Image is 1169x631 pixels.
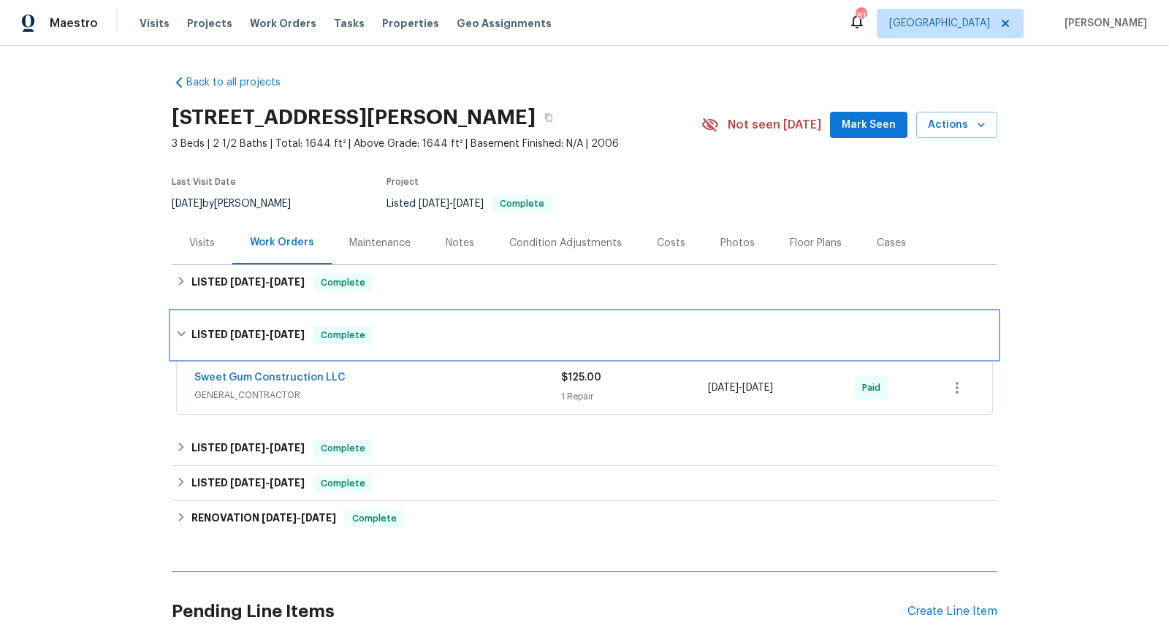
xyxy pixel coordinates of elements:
[172,431,997,466] div: LISTED [DATE]-[DATE]Complete
[187,16,232,31] span: Projects
[230,478,305,488] span: -
[172,195,308,213] div: by [PERSON_NAME]
[453,199,484,209] span: [DATE]
[262,513,297,523] span: [DATE]
[334,18,365,28] span: Tasks
[916,112,997,139] button: Actions
[657,236,685,251] div: Costs
[708,380,773,395] span: -
[270,329,305,340] span: [DATE]
[191,475,305,492] h6: LISTED
[172,137,701,151] span: 3 Beds | 2 1/2 Baths | Total: 1644 ft² | Above Grade: 1644 ft² | Basement Finished: N/A | 2006
[382,16,439,31] span: Properties
[346,511,403,526] span: Complete
[907,605,997,619] div: Create Line Item
[230,478,265,488] span: [DATE]
[172,501,997,536] div: RENOVATION [DATE]-[DATE]Complete
[230,443,305,453] span: -
[315,328,371,343] span: Complete
[315,275,371,290] span: Complete
[140,16,170,31] span: Visits
[270,443,305,453] span: [DATE]
[830,112,907,139] button: Mark Seen
[419,199,484,209] span: -
[536,104,562,131] button: Copy Address
[509,236,622,251] div: Condition Adjustments
[194,388,561,402] span: GENERAL_CONTRACTOR
[230,329,305,340] span: -
[790,236,842,251] div: Floor Plans
[250,16,316,31] span: Work Orders
[889,16,990,31] span: [GEOGRAPHIC_DATA]
[172,75,312,90] a: Back to all projects
[191,326,305,344] h6: LISTED
[172,312,997,359] div: LISTED [DATE]-[DATE]Complete
[387,177,419,186] span: Project
[194,372,346,383] a: Sweet Gum Construction LLC
[842,116,896,134] span: Mark Seen
[862,380,886,395] span: Paid
[270,478,305,488] span: [DATE]
[172,110,536,125] h2: [STREET_ADDRESS][PERSON_NAME]
[728,118,821,132] span: Not seen [DATE]
[172,466,997,501] div: LISTED [DATE]-[DATE]Complete
[349,236,411,251] div: Maintenance
[191,440,305,457] h6: LISTED
[172,177,236,186] span: Last Visit Date
[561,389,708,404] div: 1 Repair
[301,513,336,523] span: [DATE]
[50,16,98,31] span: Maestro
[315,476,371,491] span: Complete
[230,277,265,287] span: [DATE]
[191,510,336,527] h6: RENOVATION
[928,116,986,134] span: Actions
[270,277,305,287] span: [DATE]
[1059,16,1147,31] span: [PERSON_NAME]
[315,441,371,456] span: Complete
[720,236,755,251] div: Photos
[250,235,314,250] div: Work Orders
[561,372,601,383] span: $125.00
[189,236,215,251] div: Visits
[877,236,906,251] div: Cases
[387,199,552,209] span: Listed
[856,9,866,23] div: 81
[230,277,305,287] span: -
[172,265,997,300] div: LISTED [DATE]-[DATE]Complete
[262,513,336,523] span: -
[708,383,739,393] span: [DATE]
[446,236,474,251] div: Notes
[172,199,202,209] span: [DATE]
[742,383,773,393] span: [DATE]
[230,329,265,340] span: [DATE]
[419,199,449,209] span: [DATE]
[230,443,265,453] span: [DATE]
[494,199,550,208] span: Complete
[457,16,552,31] span: Geo Assignments
[191,274,305,291] h6: LISTED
